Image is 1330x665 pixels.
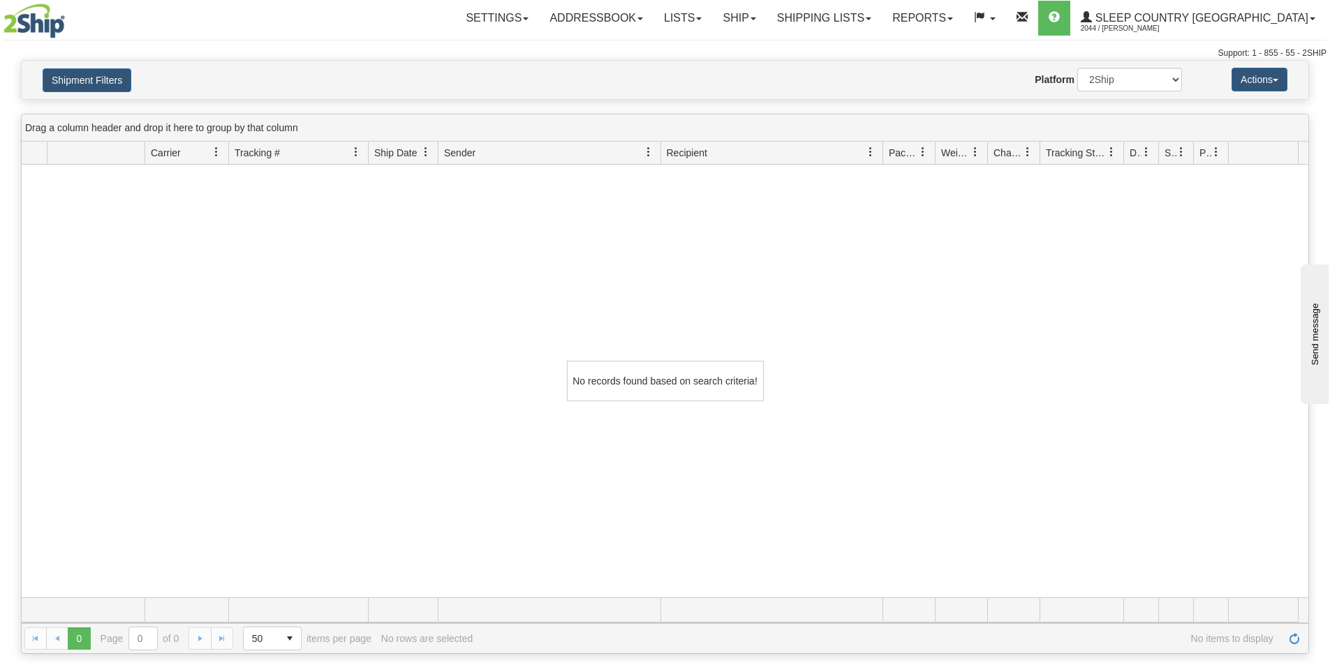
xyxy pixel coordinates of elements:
[10,12,129,22] div: Send message
[252,632,270,645] span: 50
[1169,140,1193,164] a: Shipment Issues filter column settings
[1165,146,1176,160] span: Shipment Issues
[344,140,368,164] a: Tracking # filter column settings
[243,627,371,650] span: items per page
[68,627,90,650] span: Page 0
[963,140,987,164] a: Weight filter column settings
[22,114,1308,142] div: grid grouping header
[1283,627,1306,650] a: Refresh
[1035,73,1074,87] label: Platform
[1046,146,1107,160] span: Tracking Status
[993,146,1023,160] span: Charge
[444,146,475,160] span: Sender
[1199,146,1211,160] span: Pickup Status
[667,146,707,160] span: Recipient
[911,140,935,164] a: Packages filter column settings
[1130,146,1141,160] span: Delivery Status
[243,627,302,650] span: Page sizes drop down
[767,1,882,36] a: Shipping lists
[859,140,882,164] a: Recipient filter column settings
[3,47,1327,59] div: Support: 1 - 855 - 55 - 2SHIP
[374,146,417,160] span: Ship Date
[482,633,1273,644] span: No items to display
[567,361,764,401] div: No records found based on search criteria!
[205,140,228,164] a: Carrier filter column settings
[3,3,65,38] img: logo2044.jpg
[1092,12,1308,24] span: Sleep Country [GEOGRAPHIC_DATA]
[1070,1,1326,36] a: Sleep Country [GEOGRAPHIC_DATA] 2044 / [PERSON_NAME]
[637,140,660,164] a: Sender filter column settings
[381,633,473,644] div: No rows are selected
[1135,140,1158,164] a: Delivery Status filter column settings
[101,627,179,650] span: Page of 0
[279,627,301,650] span: select
[539,1,653,36] a: Addressbook
[941,146,970,160] span: Weight
[1298,261,1329,403] iframe: chat widget
[1081,22,1185,36] span: 2044 / [PERSON_NAME]
[1016,140,1040,164] a: Charge filter column settings
[43,68,131,92] button: Shipment Filters
[455,1,539,36] a: Settings
[653,1,712,36] a: Lists
[1232,68,1287,91] button: Actions
[712,1,766,36] a: Ship
[1204,140,1228,164] a: Pickup Status filter column settings
[889,146,918,160] span: Packages
[882,1,963,36] a: Reports
[1100,140,1123,164] a: Tracking Status filter column settings
[235,146,280,160] span: Tracking #
[414,140,438,164] a: Ship Date filter column settings
[151,146,181,160] span: Carrier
